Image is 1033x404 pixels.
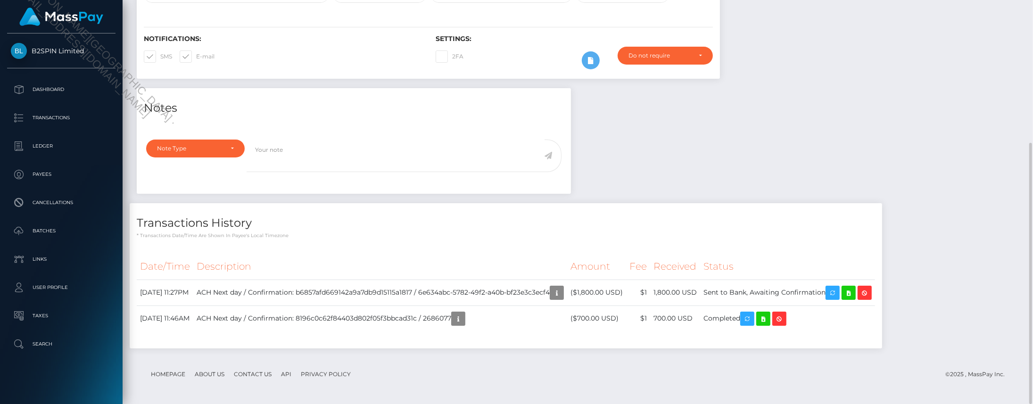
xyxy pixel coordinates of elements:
a: Payees [7,163,116,186]
td: $1 [626,280,650,305]
span: B2SPIN Limited [7,47,116,55]
p: Payees [11,167,112,181]
th: Status [700,254,875,280]
div: Note Type [157,145,223,152]
div: © 2025 , MassPay Inc. [945,369,1012,379]
td: [DATE] 11:27PM [137,280,193,305]
p: User Profile [11,280,112,295]
p: Dashboard [11,82,112,97]
th: Fee [626,254,650,280]
p: Links [11,252,112,266]
h4: Transactions History [137,215,875,231]
div: Do not require [628,52,691,59]
th: Amount [567,254,626,280]
a: Ledger [7,134,116,158]
td: Completed [700,305,875,331]
a: Taxes [7,304,116,328]
td: Sent to Bank, Awaiting Confirmation [700,280,875,305]
p: Taxes [11,309,112,323]
th: Received [650,254,700,280]
label: 2FA [436,50,463,63]
a: Search [7,332,116,356]
td: 700.00 USD [650,305,700,331]
p: * Transactions date/time are shown in payee's local timezone [137,232,875,239]
a: User Profile [7,276,116,299]
img: B2SPIN Limited [11,43,27,59]
a: Dashboard [7,78,116,101]
a: Contact Us [230,367,275,381]
img: MassPay Logo [19,8,103,26]
label: SMS [144,50,172,63]
td: ($1,800.00 USD) [567,280,626,305]
a: About Us [191,367,228,381]
a: Privacy Policy [297,367,355,381]
td: ($700.00 USD) [567,305,626,331]
p: Cancellations [11,196,112,210]
button: Do not require [618,47,713,65]
a: API [277,367,295,381]
a: Transactions [7,106,116,130]
td: ACH Next day / Confirmation: b6857afd669142a9a7db9d15115a1817 / 6e634abc-5782-49f2-a40b-bf23e3c3ecf4 [193,280,567,305]
h6: Notifications: [144,35,421,43]
a: Batches [7,219,116,243]
label: E-mail [180,50,215,63]
td: 1,800.00 USD [650,280,700,305]
button: Note Type [146,140,245,157]
td: ACH Next day / Confirmation: 8196c0c62f84403d802f05f3bbcad31c / 2686077 [193,305,567,331]
td: [DATE] 11:46AM [137,305,193,331]
h6: Settings: [436,35,713,43]
p: Ledger [11,139,112,153]
p: Transactions [11,111,112,125]
th: Description [193,254,567,280]
th: Date/Time [137,254,193,280]
p: Search [11,337,112,351]
a: Homepage [147,367,189,381]
a: Cancellations [7,191,116,214]
h4: Notes [144,100,564,116]
p: Batches [11,224,112,238]
td: $1 [626,305,650,331]
a: Links [7,247,116,271]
